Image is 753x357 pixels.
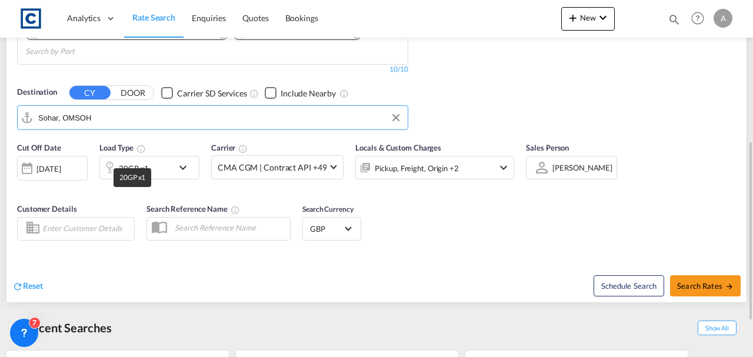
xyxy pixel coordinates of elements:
[112,86,154,100] button: DOOR
[6,315,116,341] div: Recent Searches
[119,160,149,176] div: 20GP x1
[551,159,614,176] md-select: Sales Person: Alfie Kybert
[355,156,514,179] div: Pickup Freight Origin Origin Custom Factory Stuffingicon-chevron-down
[596,11,610,25] md-icon: icon-chevron-down
[594,275,664,296] button: Note: By default Schedule search will only considerorigin ports, destination ports and cut off da...
[12,281,23,292] md-icon: icon-refresh
[389,65,408,75] div: 10/10
[11,322,25,336] md-icon: icon-backup-restore
[169,219,290,236] input: Search Reference Name
[497,161,511,175] md-icon: icon-chevron-down
[18,5,44,32] img: 1fdb9190129311efbfaf67cbb4249bed.jpeg
[17,156,88,181] div: [DATE]
[677,281,734,291] span: Search Rates
[231,205,240,215] md-icon: Your search will be saved by the below given name
[265,86,336,99] md-checkbox: Checkbox No Ink
[688,8,714,29] div: Help
[387,109,405,126] button: Clear Input
[17,204,76,213] span: Customer Details
[668,13,681,31] div: icon-magnify
[725,282,734,291] md-icon: icon-arrow-right
[698,321,737,335] span: Show All
[17,143,61,152] span: Cut Off Date
[69,86,111,99] button: CY
[119,173,145,182] span: 20GP x1
[36,164,61,174] div: [DATE]
[25,42,137,61] input: Chips input.
[670,275,741,296] button: Search Ratesicon-arrow-right
[355,143,441,152] span: Locals & Custom Charges
[566,13,610,22] span: New
[211,143,248,152] span: Carrier
[67,12,101,24] span: Analytics
[17,179,26,195] md-datepicker: Select
[561,7,615,31] button: icon-plus 400-fgNewicon-chevron-down
[309,220,355,237] md-select: Select Currency: £ GBPUnited Kingdom Pound
[192,13,226,23] span: Enquiries
[281,88,336,99] div: Include Nearby
[136,144,146,154] md-icon: icon-information-outline
[99,143,146,152] span: Load Type
[566,11,580,25] md-icon: icon-plus 400-fg
[302,205,354,213] span: Search Currency
[99,156,199,179] div: 20GP x1icon-chevron-down
[285,13,318,23] span: Bookings
[218,162,326,174] span: CMA CGM | Contract API +49
[714,9,732,28] div: A
[552,163,612,172] div: [PERSON_NAME]
[146,204,240,213] span: Search Reference Name
[23,281,43,291] span: Reset
[688,8,708,28] span: Help
[238,144,248,154] md-icon: The selected Trucker/Carrierwill be displayed in the rate results If the rates are from another f...
[132,12,175,22] span: Rate Search
[310,223,343,234] span: GBP
[161,86,247,99] md-checkbox: Checkbox No Ink
[177,88,247,99] div: Carrier SD Services
[339,89,349,98] md-icon: Unchecked: Ignores neighbouring ports when fetching rates.Checked : Includes neighbouring ports w...
[17,86,57,98] span: Destination
[668,13,681,26] md-icon: icon-magnify
[249,89,259,98] md-icon: Unchecked: Search for CY (Container Yard) services for all selected carriers.Checked : Search for...
[18,106,408,129] md-input-container: Sohar, OMSOH
[375,160,458,176] div: Pickup Freight Origin Origin Custom Factory Stuffing
[12,280,43,293] div: icon-refreshReset
[526,143,569,152] span: Sales Person
[176,161,196,175] md-icon: icon-chevron-down
[42,220,131,238] input: Enter Customer Details
[242,13,268,23] span: Quotes
[38,109,402,126] input: Search by Port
